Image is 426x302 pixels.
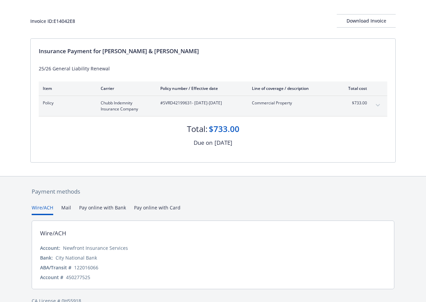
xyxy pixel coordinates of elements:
[61,204,71,215] button: Mail
[252,100,331,106] span: Commercial Property
[337,14,396,27] div: Download Invoice
[101,100,150,112] span: Chubb Indemnity Insurance Company
[160,100,241,106] span: #SVRD42199631 - [DATE]-[DATE]
[40,264,71,271] div: ABA/Transit #
[40,229,66,238] div: Wire/ACH
[56,254,97,261] div: City National Bank
[32,187,394,196] div: Payment methods
[43,100,90,106] span: Policy
[187,123,207,135] div: Total:
[134,204,181,215] button: Pay online with Card
[101,86,150,91] div: Carrier
[215,138,232,147] div: [DATE]
[30,18,75,25] div: Invoice ID: E14042E8
[74,264,98,271] div: 122016066
[372,100,383,111] button: expand content
[39,65,387,72] div: 25/26 General Liability Renewal
[39,96,387,116] div: PolicyChubb Indemnity Insurance Company#SVRD42199631- [DATE]-[DATE]Commercial Property$733.00expa...
[63,244,128,251] div: Newfront Insurance Services
[209,123,239,135] div: $733.00
[194,138,212,147] div: Due on
[40,254,53,261] div: Bank:
[40,244,60,251] div: Account:
[252,86,331,91] div: Line of coverage / description
[342,100,367,106] span: $733.00
[39,47,387,56] div: Insurance Payment for [PERSON_NAME] & [PERSON_NAME]
[32,204,53,215] button: Wire/ACH
[40,274,63,281] div: Account #
[79,204,126,215] button: Pay online with Bank
[337,14,396,28] button: Download Invoice
[342,86,367,91] div: Total cost
[43,86,90,91] div: Item
[160,86,241,91] div: Policy number / Effective date
[66,274,90,281] div: 450277525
